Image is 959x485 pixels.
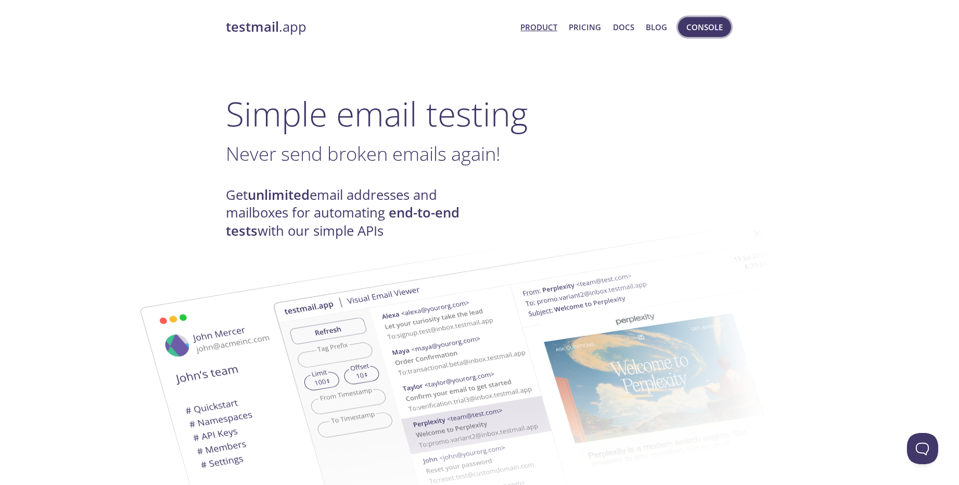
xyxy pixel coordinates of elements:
[248,186,310,204] strong: unlimited
[226,18,513,36] a: testmail.app
[226,203,459,239] strong: end-to-end tests
[678,17,731,37] button: Console
[686,20,723,34] span: Console
[613,20,634,34] a: Docs
[226,18,279,36] strong: testmail
[226,94,734,134] h1: Simple email testing
[569,20,601,34] a: Pricing
[520,20,557,34] a: Product
[226,141,501,167] span: Never send broken emails again!
[226,186,480,240] h4: Get email addresses and mailboxes for automating with our simple APIs
[646,20,667,34] a: Blog
[907,433,938,464] iframe: Help Scout Beacon - Open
